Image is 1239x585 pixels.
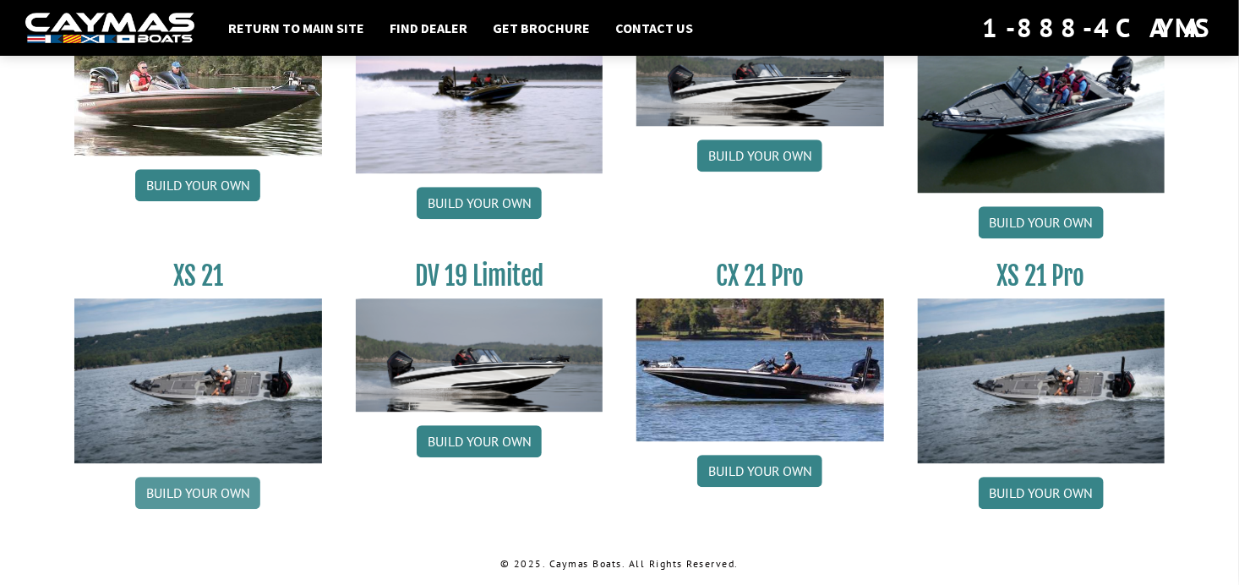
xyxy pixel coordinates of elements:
h3: XS 21 [74,260,322,292]
h3: XS 21 Pro [918,260,1165,292]
img: dv-19-ban_from_website_for_caymas_connect.png [636,13,884,126]
a: Build your own [979,206,1104,238]
img: XS_21_thumbnail.jpg [74,298,322,463]
div: 1-888-4CAYMAS [982,9,1214,46]
a: Build your own [697,139,822,172]
p: © 2025. Caymas Boats. All Rights Reserved. [74,556,1165,571]
a: Contact Us [607,17,701,39]
a: Build your own [135,477,260,509]
a: Get Brochure [484,17,598,39]
h3: DV 19 Limited [356,260,603,292]
img: XS_21_thumbnail.jpg [918,298,1165,463]
h3: CX 21 Pro [636,260,884,292]
img: dv-19-ban_from_website_for_caymas_connect.png [356,298,603,412]
img: CX-21Pro_thumbnail.jpg [636,298,884,440]
a: Return to main site [220,17,373,39]
img: DV_20_from_website_for_caymas_connect.png [918,13,1165,193]
a: Find Dealer [381,17,476,39]
img: white-logo-c9c8dbefe5ff5ceceb0f0178aa75bf4bb51f6bca0971e226c86eb53dfe498488.png [25,13,194,44]
a: Build your own [697,455,822,487]
a: Build your own [979,477,1104,509]
img: DV22_original_motor_cropped_for_caymas_connect.jpg [356,13,603,173]
a: Build your own [417,187,542,219]
a: Build your own [135,169,260,201]
img: CX21_thumb.jpg [74,13,322,155]
a: Build your own [417,425,542,457]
